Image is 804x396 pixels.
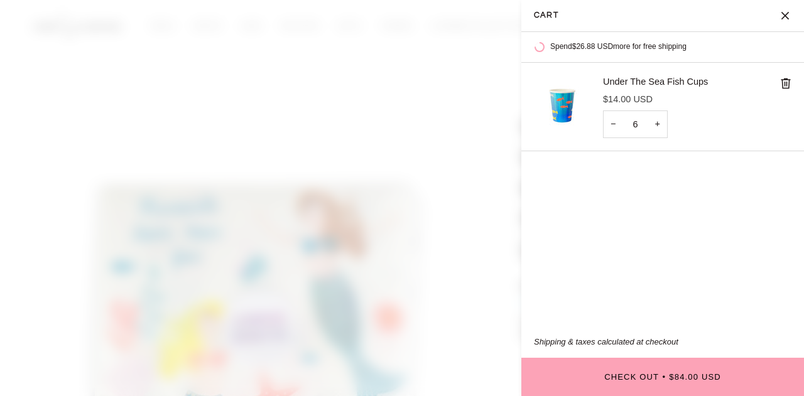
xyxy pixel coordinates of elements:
span: $26.88 USD [572,42,613,51]
span: • [659,373,669,381]
p: $14.00 USD [603,93,791,107]
button: + [648,110,668,139]
button: − [603,110,623,139]
a: Under The Sea Fish Cups [603,77,708,87]
button: Check Out• $84.00 USD [521,358,804,396]
em: Shipping & taxes calculated at checkout [534,337,678,346]
span: Spend more for free shipping [550,42,687,52]
span: $84.00 USD [669,373,721,381]
a: Under The Sea Fish Cups [534,75,590,138]
img: Under The Sea Fish Cups [534,75,590,132]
